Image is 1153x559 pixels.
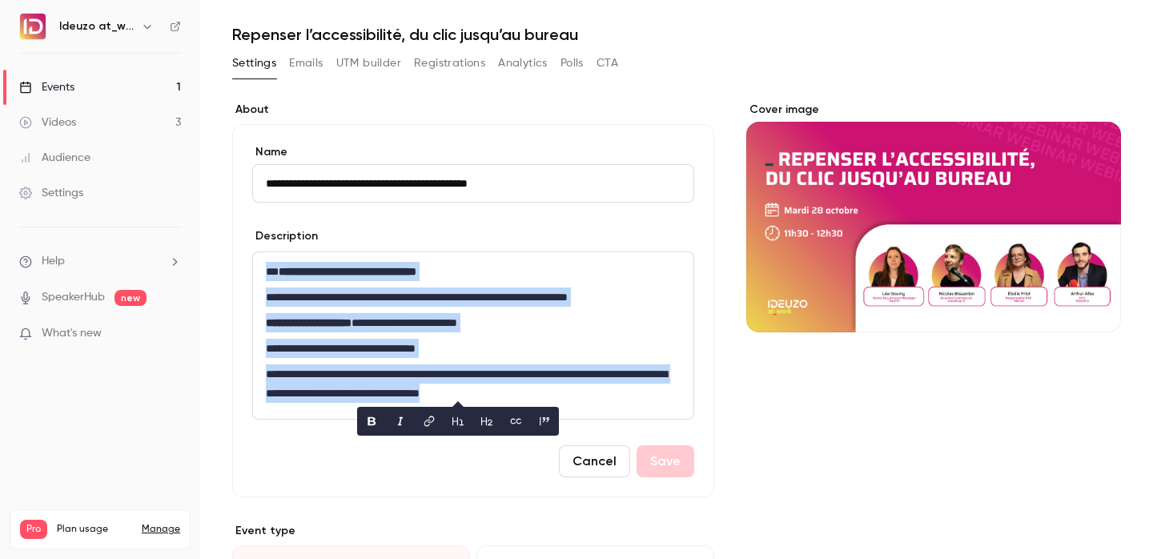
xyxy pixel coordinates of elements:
[19,185,83,201] div: Settings
[232,25,1121,44] h1: Repenser l’accessibilité, du clic jusqu’au bureau
[597,50,618,76] button: CTA
[20,520,47,539] span: Pro
[416,408,442,434] button: link
[162,327,181,341] iframe: Noticeable Trigger
[19,150,90,166] div: Audience
[559,445,630,477] button: Cancel
[359,408,384,434] button: bold
[19,115,76,131] div: Videos
[289,50,323,76] button: Emails
[42,289,105,306] a: SpeakerHub
[232,102,714,118] label: About
[414,50,485,76] button: Registrations
[252,144,694,160] label: Name
[20,14,46,39] img: Ideuzo at_work
[252,228,318,244] label: Description
[253,252,693,419] div: editor
[252,251,694,420] section: description
[57,523,132,536] span: Plan usage
[19,79,74,95] div: Events
[59,18,135,34] h6: Ideuzo at_work
[746,102,1121,118] label: Cover image
[114,290,147,306] span: new
[746,102,1121,332] section: Cover image
[560,50,584,76] button: Polls
[336,50,401,76] button: UTM builder
[232,50,276,76] button: Settings
[142,523,180,536] a: Manage
[42,325,102,342] span: What's new
[42,253,65,270] span: Help
[498,50,548,76] button: Analytics
[232,523,714,539] p: Event type
[388,408,413,434] button: italic
[532,408,557,434] button: blockquote
[19,253,181,270] li: help-dropdown-opener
